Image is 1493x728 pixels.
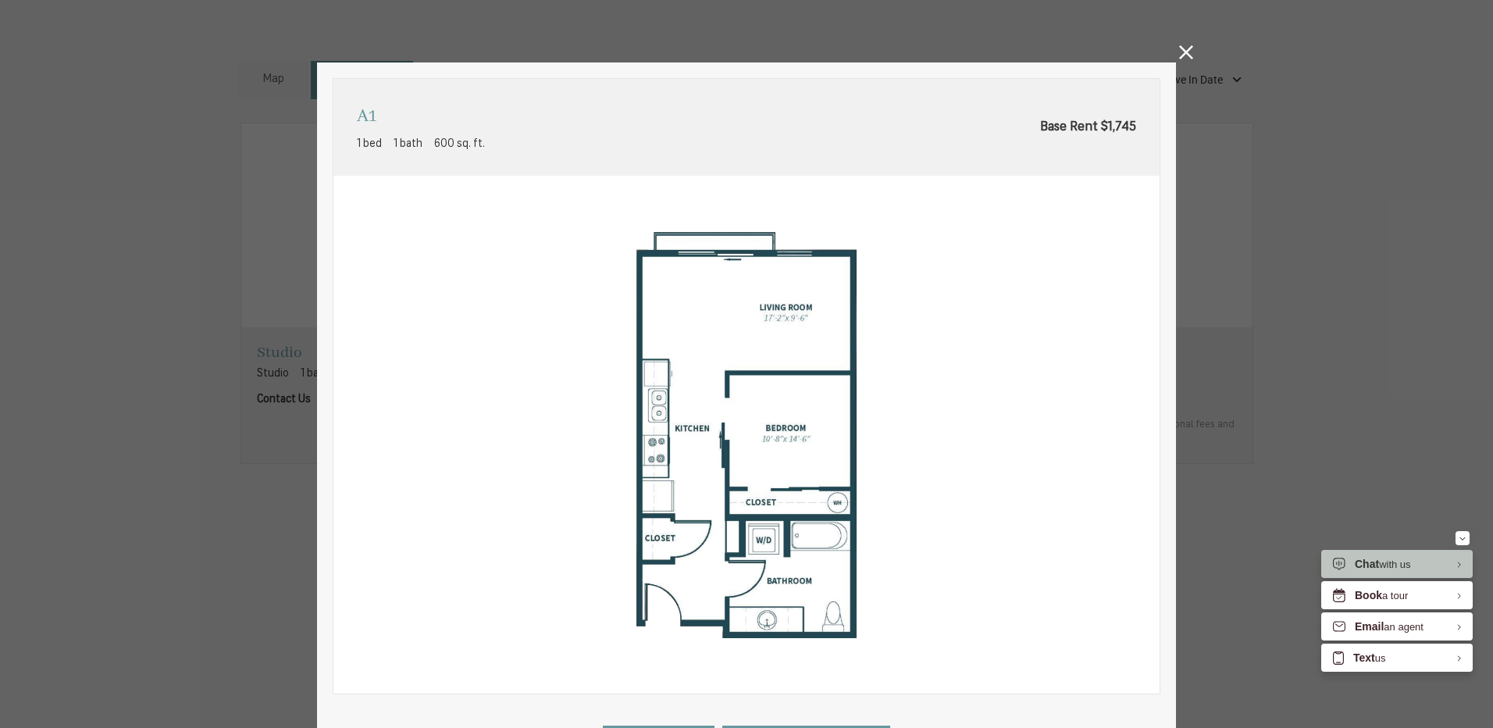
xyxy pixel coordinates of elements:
img: A1 - 1 bedroom floorplan layout with 1 bathroom and 600 square feet [333,176,1160,694]
span: 1 bed [357,136,382,152]
span: 600 sq. ft. [434,136,485,152]
span: Base Rent $1,745 [1040,117,1136,137]
span: 1 bath [394,136,422,152]
p: A1 [357,102,376,132]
